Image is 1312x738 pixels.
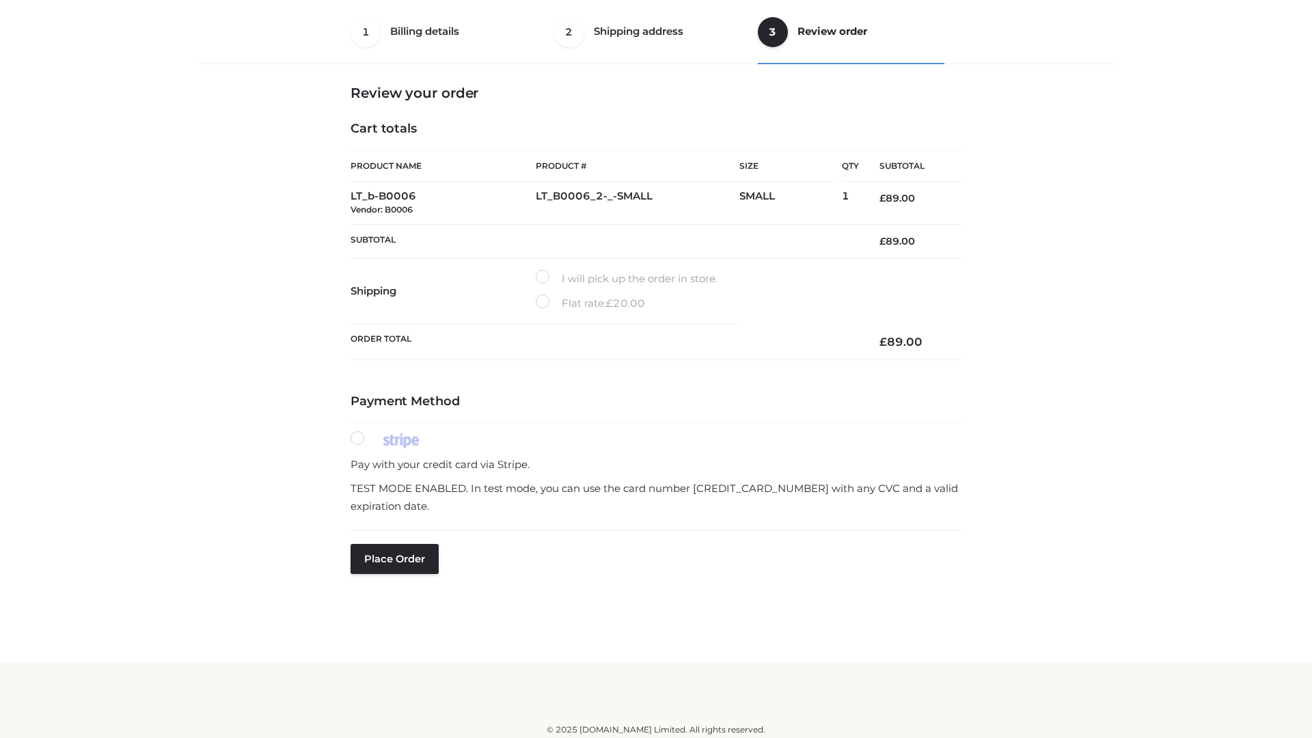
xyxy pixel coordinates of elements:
p: TEST MODE ENABLED. In test mode, you can use the card number [CREDIT_CARD_NUMBER] with any CVC an... [351,480,961,515]
th: Shipping [351,258,536,324]
h3: Review your order [351,85,961,101]
small: Vendor: B0006 [351,204,413,215]
span: £ [879,235,886,247]
bdi: 89.00 [879,335,922,348]
th: Qty [842,150,859,182]
bdi: 20.00 [606,297,645,310]
th: Order Total [351,324,859,360]
td: LT_B0006_2-_-SMALL [536,182,739,225]
th: Subtotal [351,224,859,258]
th: Product Name [351,150,536,182]
th: Size [739,151,835,182]
div: © 2025 [DOMAIN_NAME] Limited. All rights reserved. [203,723,1109,737]
span: £ [879,335,887,348]
button: Place order [351,544,439,574]
label: I will pick up the order in store. [536,270,717,288]
td: 1 [842,182,859,225]
th: Subtotal [859,151,961,182]
label: Flat rate: [536,295,645,312]
th: Product # [536,150,739,182]
span: £ [879,192,886,204]
span: £ [606,297,613,310]
h4: Payment Method [351,394,961,409]
bdi: 89.00 [879,235,915,247]
h4: Cart totals [351,122,961,137]
td: SMALL [739,182,842,225]
td: LT_b-B0006 [351,182,536,225]
bdi: 89.00 [879,192,915,204]
p: Pay with your credit card via Stripe. [351,456,961,474]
